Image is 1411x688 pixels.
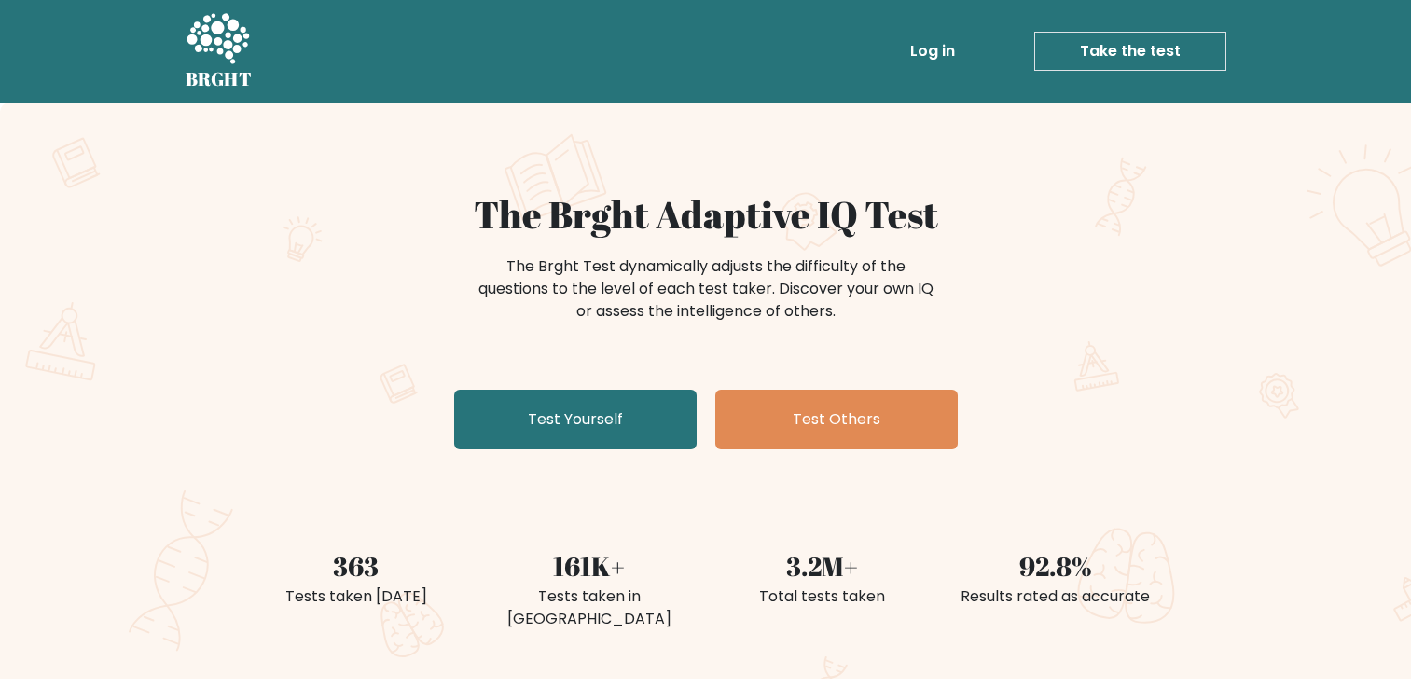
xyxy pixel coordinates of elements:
a: BRGHT [186,7,253,95]
div: 363 [251,546,462,585]
div: Total tests taken [717,585,928,608]
a: Test Others [715,390,958,449]
div: 3.2M+ [717,546,928,585]
a: Take the test [1034,32,1226,71]
div: 161K+ [484,546,695,585]
a: Test Yourself [454,390,697,449]
div: Results rated as accurate [950,585,1161,608]
div: Tests taken in [GEOGRAPHIC_DATA] [484,585,695,630]
div: 92.8% [950,546,1161,585]
h5: BRGHT [186,68,253,90]
div: The Brght Test dynamically adjusts the difficulty of the questions to the level of each test take... [473,255,939,323]
div: Tests taken [DATE] [251,585,462,608]
a: Log in [903,33,962,70]
h1: The Brght Adaptive IQ Test [251,192,1161,237]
